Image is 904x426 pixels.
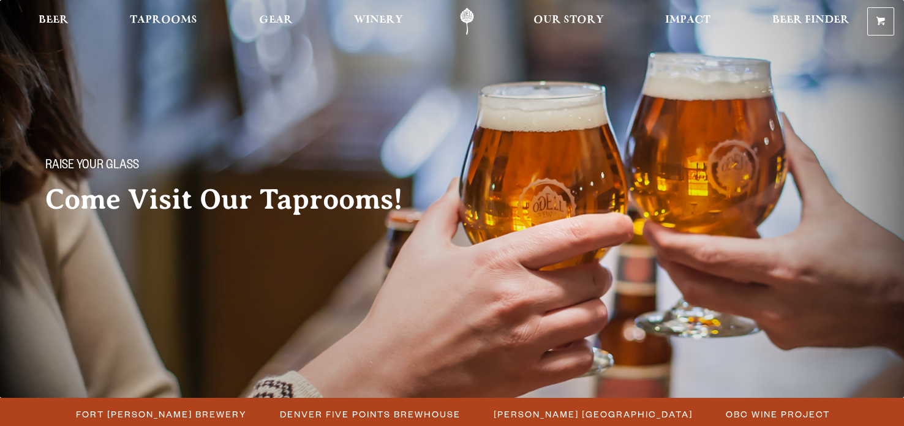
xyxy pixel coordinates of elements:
[122,8,205,35] a: Taprooms
[130,15,197,25] span: Taprooms
[525,8,612,35] a: Our Story
[45,184,428,215] h2: Come Visit Our Taprooms!
[251,8,301,35] a: Gear
[259,15,293,25] span: Gear
[665,15,710,25] span: Impact
[764,8,857,35] a: Beer Finder
[69,405,253,423] a: Fort [PERSON_NAME] Brewery
[772,15,849,25] span: Beer Finder
[657,8,718,35] a: Impact
[45,159,139,174] span: Raise your glass
[444,8,490,35] a: Odell Home
[533,15,604,25] span: Our Story
[273,405,467,423] a: Denver Five Points Brewhouse
[726,405,830,423] span: OBC Wine Project
[76,405,247,423] span: Fort [PERSON_NAME] Brewery
[280,405,461,423] span: Denver Five Points Brewhouse
[39,15,69,25] span: Beer
[486,405,699,423] a: [PERSON_NAME] [GEOGRAPHIC_DATA]
[494,405,693,423] span: [PERSON_NAME] [GEOGRAPHIC_DATA]
[718,405,836,423] a: OBC Wine Project
[31,8,77,35] a: Beer
[346,8,411,35] a: Winery
[354,15,403,25] span: Winery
